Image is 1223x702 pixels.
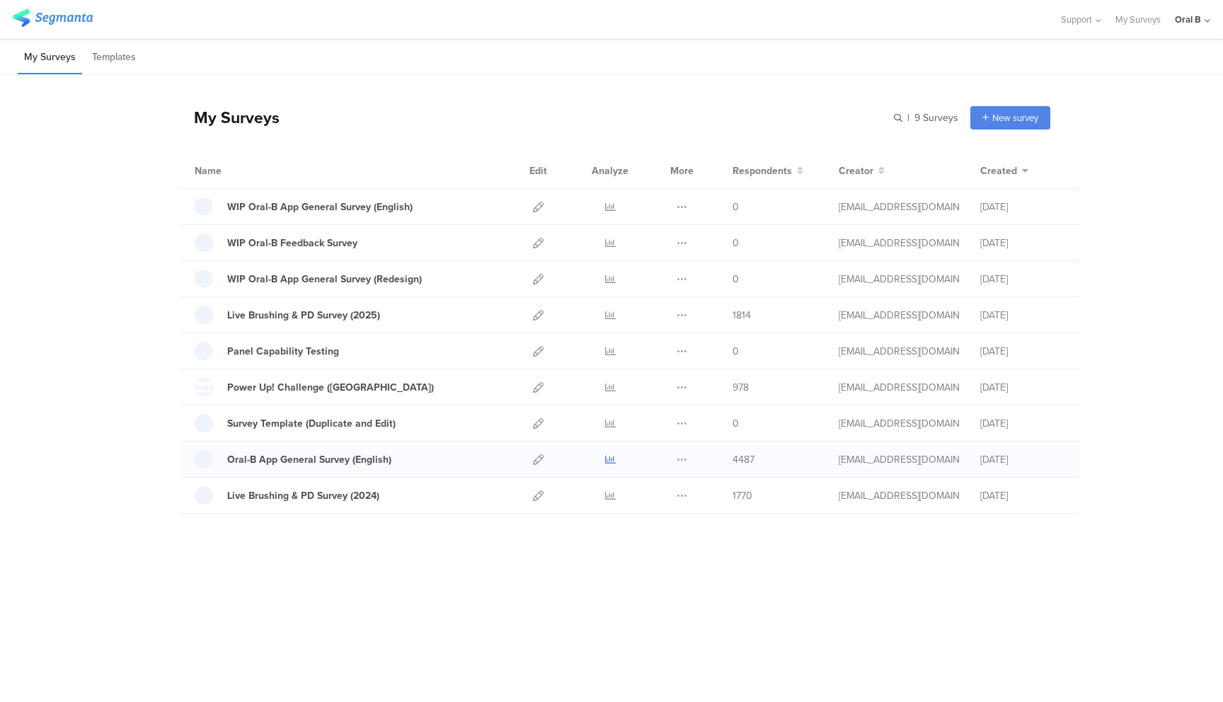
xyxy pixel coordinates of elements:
div: polinedrio.v@pg.com [839,272,959,287]
div: polinedrio.v@pg.com [839,344,959,359]
span: Created [980,163,1017,178]
a: Panel Capability Testing [195,342,339,360]
div: Panel Capability Testing [227,344,339,359]
div: Edit [523,153,553,188]
div: [DATE] [980,380,1065,395]
div: [DATE] [980,452,1065,467]
div: [DATE] [980,308,1065,323]
div: [DATE] [980,236,1065,251]
a: Survey Template (Duplicate and Edit) [195,414,396,432]
div: WIP Oral-B Feedback Survey [227,236,357,251]
span: 0 [733,344,739,359]
span: 1770 [733,488,752,503]
span: Support [1061,13,1092,26]
div: [DATE] [980,416,1065,431]
div: Oral B [1175,13,1201,26]
a: Power Up! Challenge ([GEOGRAPHIC_DATA]) [195,378,434,396]
span: | [905,110,912,125]
div: polinedrio.v@pg.com [839,416,959,431]
div: Power Up! Challenge (US) [227,380,434,395]
a: Live Brushing & PD Survey (2025) [195,306,380,324]
span: 978 [733,380,749,395]
span: 0 [733,416,739,431]
button: Creator [839,163,885,178]
div: More [667,153,697,188]
a: WIP Oral-B Feedback Survey [195,234,357,252]
a: WIP Oral-B App General Survey (English) [195,197,413,216]
div: Name [195,163,280,178]
div: polinedrio.v@pg.com [839,308,959,323]
div: Analyze [589,153,631,188]
div: WIP Oral-B App General Survey (English) [227,200,413,214]
div: WIP Oral-B App General Survey (Redesign) [227,272,422,287]
div: polinedrio.v@pg.com [839,488,959,503]
span: 1814 [733,308,751,323]
div: Live Brushing & PD Survey (2025) [227,308,380,323]
div: Survey Template (Duplicate and Edit) [227,416,396,431]
div: polinedrio.v@pg.com [839,200,959,214]
span: New survey [992,111,1038,125]
button: Created [980,163,1028,178]
span: 4487 [733,452,754,467]
div: polinedrio.v@pg.com [839,452,959,467]
div: [DATE] [980,200,1065,214]
a: Live Brushing & PD Survey (2024) [195,486,379,505]
li: Templates [86,41,142,74]
span: Creator [839,163,873,178]
span: 0 [733,236,739,251]
div: Live Brushing & PD Survey (2024) [227,488,379,503]
span: Respondents [733,163,792,178]
div: polinedrio.v@pg.com [839,236,959,251]
button: Respondents [733,163,803,178]
div: [DATE] [980,272,1065,287]
li: My Surveys [18,41,82,74]
div: [DATE] [980,488,1065,503]
div: My Surveys [180,105,280,130]
div: polinedrio.v@pg.com [839,380,959,395]
div: Oral-B App General Survey (English) [227,452,391,467]
span: 0 [733,200,739,214]
span: 9 Surveys [914,110,958,125]
img: segmanta logo [13,9,93,27]
a: WIP Oral-B App General Survey (Redesign) [195,270,422,288]
span: 0 [733,272,739,287]
div: [DATE] [980,344,1065,359]
a: Oral-B App General Survey (English) [195,450,391,468]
